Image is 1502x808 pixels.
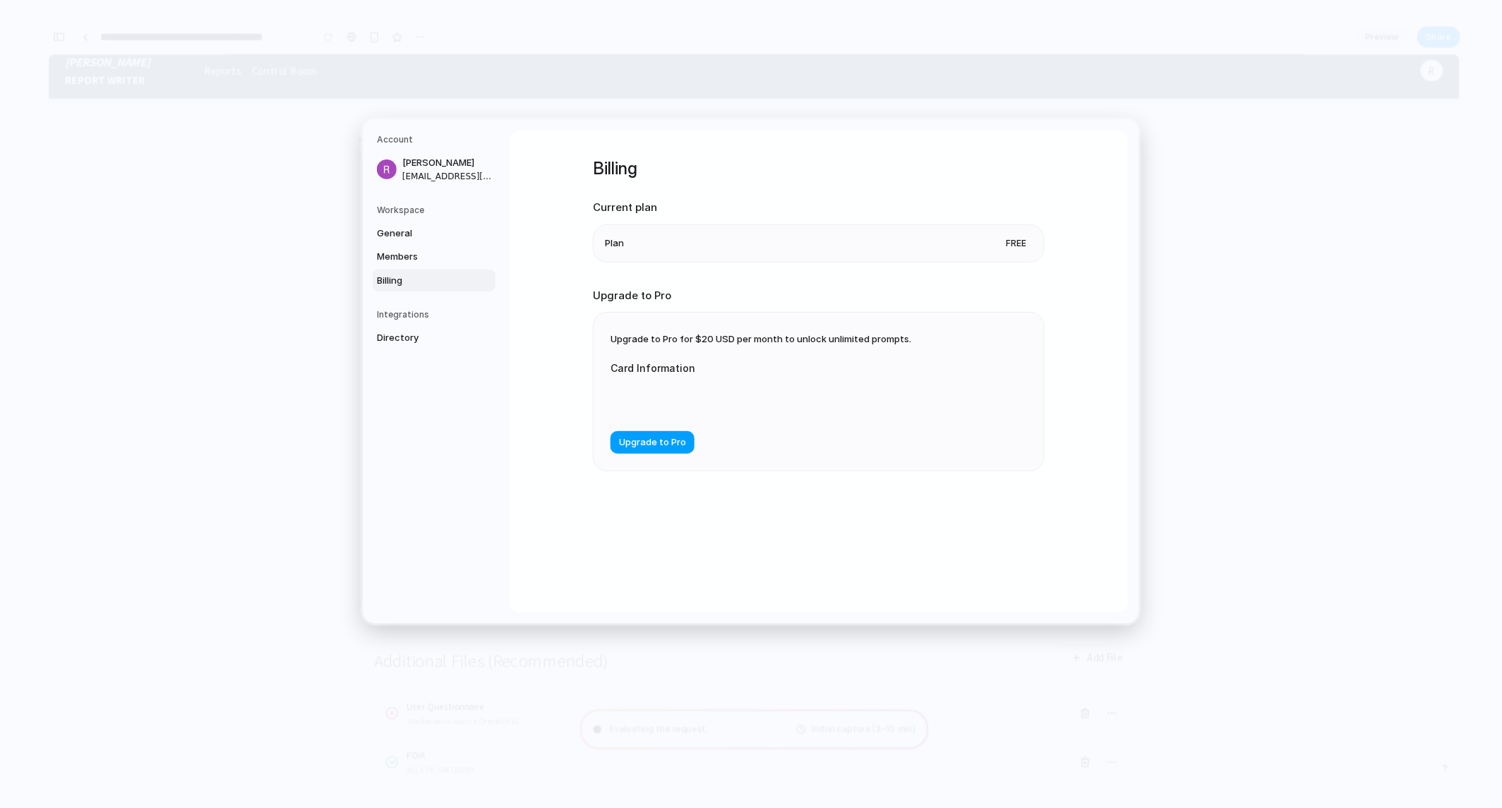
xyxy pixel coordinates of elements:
[377,331,467,345] span: Directory
[1001,236,1033,251] span: Free
[377,308,495,321] h5: Integrations
[377,522,481,533] div: Aerials_(R)
[377,697,495,708] div: Site Reconnaissance Checklist V2
[163,8,203,25] nav: Reports
[1444,6,1468,28] button: R
[1077,299,1143,313] div: 5 of 5 uploaded
[385,241,692,255] span: Please review and exclude any that are not relevant or material.
[593,288,1045,304] h2: Upgrade to Pro
[1008,225,1131,253] button: Review Locations
[325,81,416,97] button: ← Back to Reports
[377,557,418,571] div: Topo Map
[377,731,448,745] div: FOIA
[611,361,893,375] label: Card Information
[377,748,448,759] div: ALL FOILS RECEIVED
[377,351,443,365] div: EDR Radius Map
[377,454,465,468] div: [PERSON_NAME] Map
[377,250,467,264] span: Members
[377,402,453,416] div: EDR City Directory
[377,574,418,585] div: Topos
[377,419,453,430] div: City Directory
[17,18,107,35] span: REPORT WRITER
[622,392,882,406] iframe: Secure card payment input frame
[611,431,695,454] button: Upgrade to Pro
[959,142,1023,167] button: Locations
[377,227,467,241] span: General
[342,173,422,187] span: Project: 101247501
[1064,621,1143,649] button: Add File
[373,327,495,349] a: Directory
[342,629,589,649] h3: Additional Files (Recommended)
[377,368,443,379] div: 7896300_2
[373,222,495,245] a: General
[377,680,495,694] div: User Questionnaire
[377,274,467,288] span: Billing
[593,200,1045,216] h2: Current plan
[402,170,493,183] span: [EMAIL_ADDRESS][DOMAIN_NAME]
[593,156,1045,181] h1: Billing
[342,135,755,166] h1: [STREET_ADDRESS][PERSON_NAME]
[373,152,495,187] a: [PERSON_NAME][EMAIL_ADDRESS][DOMAIN_NAME]
[373,270,495,292] a: Billing
[919,142,959,167] button: Files
[377,204,495,217] h5: Workspace
[1081,142,1140,167] button: Sections
[377,471,465,482] div: Sanborns_(R)
[342,300,410,320] h3: Required
[611,333,911,344] span: Upgrade to Pro for $20 USD per month to unlock unlimited prompts.
[605,236,624,251] span: Plan
[214,8,284,25] nav: Control Room
[402,156,493,170] span: [PERSON_NAME]
[377,505,481,519] div: EDR Aerial Photo Decade
[377,133,495,146] h5: Account
[433,173,519,187] span: [GEOGRAPHIC_DATA]
[385,224,600,238] span: Locations & Findings have been extracted
[373,246,495,268] a: Members
[619,436,686,450] span: Upgrade to Pro
[1023,142,1081,167] button: Findings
